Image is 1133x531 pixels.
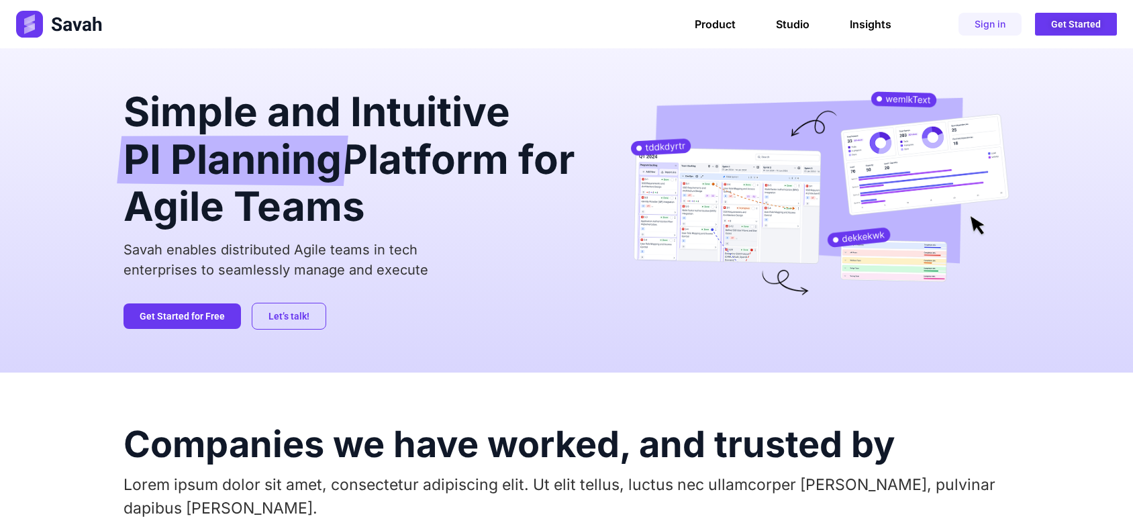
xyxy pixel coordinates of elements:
[776,17,809,31] a: Studio
[1035,13,1117,36] a: Get Started
[958,13,1022,36] a: Sign in
[695,17,736,31] a: Product
[124,240,587,280] p: Savah enables distributed Agile teams in tech enterprises to seamlessly manage and execute
[124,303,241,329] a: Get Started for Free
[124,91,587,226] h2: Simple and Intuitive Platform for Agile Teams
[695,17,891,31] nav: Menu
[124,136,342,186] span: PI Planning
[252,303,326,330] a: Let’s talk!
[268,311,309,321] span: Let’s talk!
[124,473,1009,520] p: Lorem ipsum dolor sit amet, consectetur adipiscing elit. Ut elit tellus, luctus nec ullamcorper [...
[850,17,891,31] a: Insights
[124,426,1009,463] h2: Companies we have worked, and trusted by
[140,311,225,321] span: Get Started for Free
[975,19,1005,29] span: Sign in
[1051,19,1101,29] span: Get Started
